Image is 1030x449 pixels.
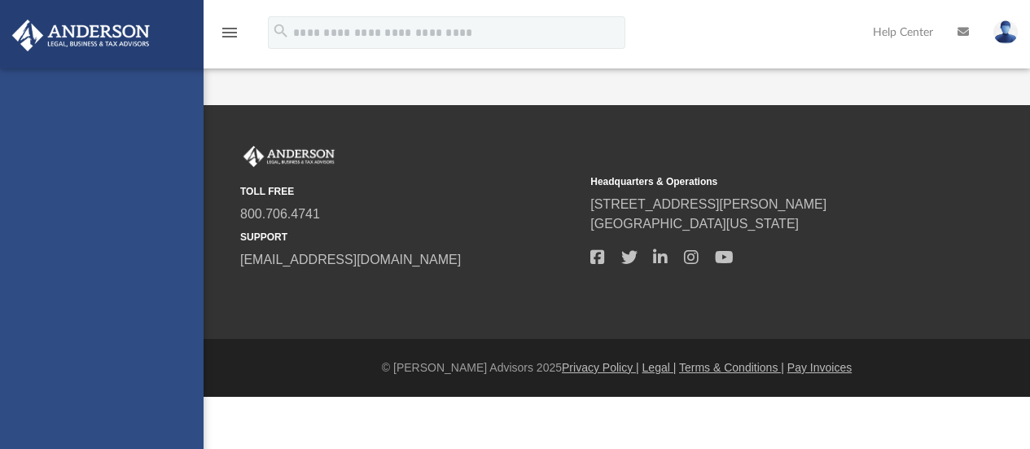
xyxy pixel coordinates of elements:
a: menu [220,31,239,42]
a: [GEOGRAPHIC_DATA][US_STATE] [590,217,799,231]
a: [EMAIL_ADDRESS][DOMAIN_NAME] [240,253,461,266]
small: Headquarters & Operations [590,174,929,189]
small: SUPPORT [240,230,579,244]
img: Anderson Advisors Platinum Portal [7,20,155,51]
i: search [272,22,290,40]
img: User Pic [993,20,1018,44]
a: Pay Invoices [787,361,852,374]
a: [STREET_ADDRESS][PERSON_NAME] [590,197,826,211]
a: Terms & Conditions | [679,361,784,374]
div: © [PERSON_NAME] Advisors 2025 [204,359,1030,376]
img: Anderson Advisors Platinum Portal [240,146,338,167]
a: Legal | [642,361,677,374]
a: Privacy Policy | [562,361,639,374]
i: menu [220,23,239,42]
a: 800.706.4741 [240,207,320,221]
small: TOLL FREE [240,184,579,199]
